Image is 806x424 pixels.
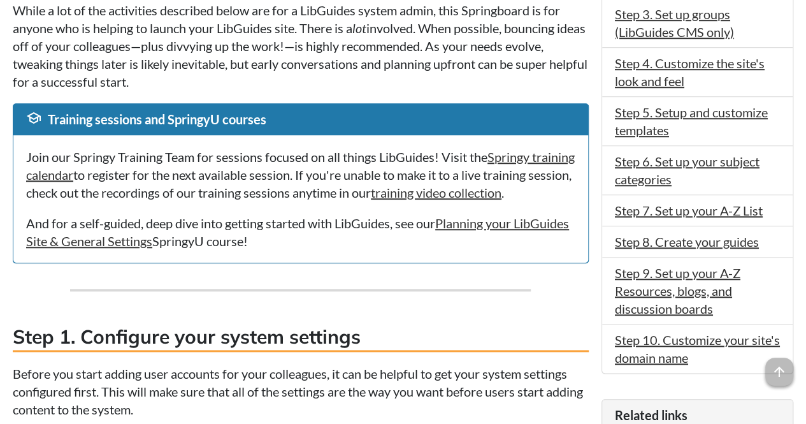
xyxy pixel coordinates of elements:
a: Step 6. Set up your subject categories [615,154,759,187]
a: Step 3. Set up groups (LibGuides CMS only) [615,6,734,40]
a: Step 8. Create your guides [615,234,759,249]
h3: Step 1. Configure your system settings [13,323,589,352]
a: Step 7. Set up your A-Z List [615,203,763,218]
a: Step 9. Set up your A-Z Resources, blogs, and discussion boards [615,265,740,316]
span: arrow_upward [765,358,793,386]
em: lot [352,20,366,36]
a: Step 10. Customize your site's domain name [615,332,780,365]
p: Before you start adding user accounts for your colleagues, it can be helpful to get your system s... [13,365,589,418]
a: arrow_upward [765,359,793,374]
span: Related links [615,407,687,423]
p: And for a self-guided, deep dive into getting started with LibGuides, see our SpringyU course! [26,214,575,250]
span: school [26,110,41,126]
p: While a lot of the activities described below are for a LibGuides system admin, this Springboard ... [13,1,589,91]
a: Step 5. Setup and customize templates [615,105,768,138]
a: Step 4. Customize the site's look and feel [615,55,765,89]
p: Join our Springy Training Team for sessions focused on all things LibGuides! Visit the to registe... [26,148,575,201]
span: Training sessions and SpringyU courses [48,112,266,127]
a: training video collection [371,185,501,200]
